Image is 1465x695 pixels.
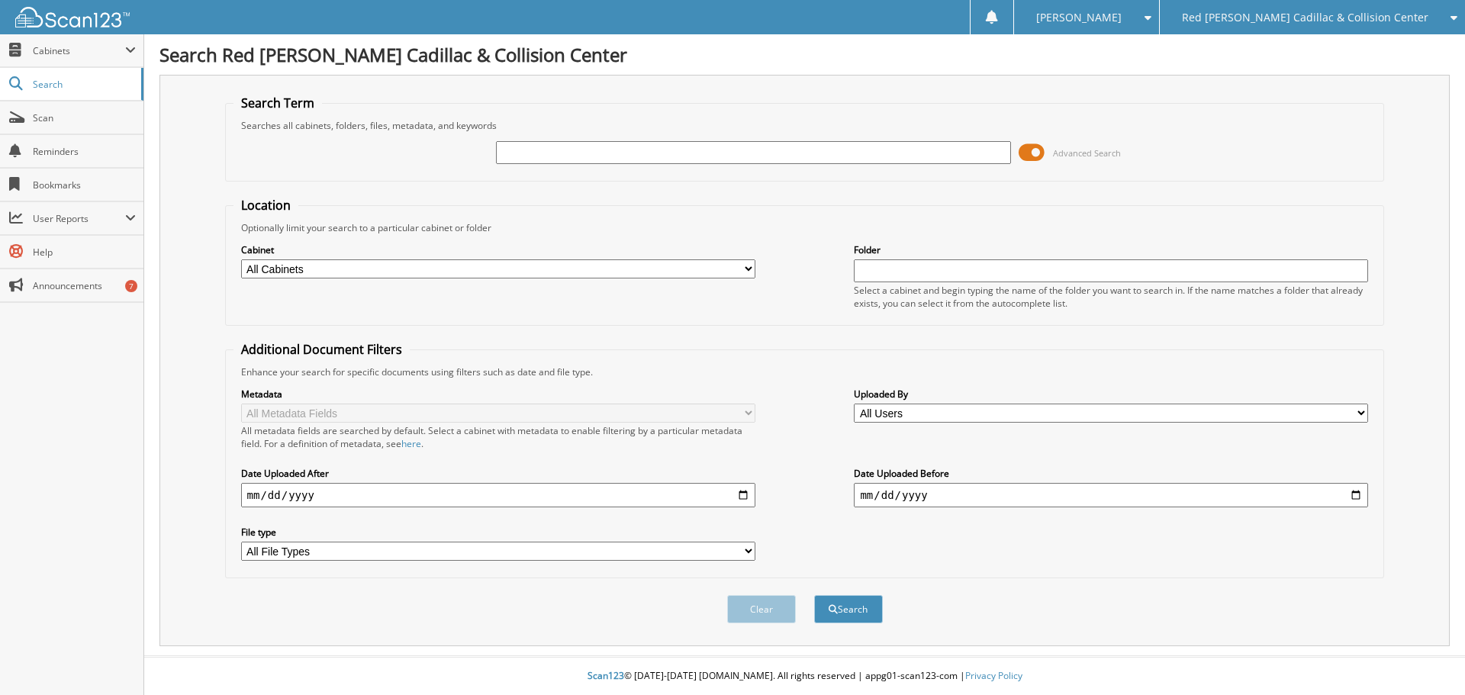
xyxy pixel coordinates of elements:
[727,595,796,623] button: Clear
[33,111,136,124] span: Scan
[33,78,134,91] span: Search
[241,483,755,507] input: start
[854,284,1368,310] div: Select a cabinet and begin typing the name of the folder you want to search in. If the name match...
[33,279,136,292] span: Announcements
[233,119,1376,132] div: Searches all cabinets, folders, files, metadata, and keywords
[1182,13,1428,22] span: Red [PERSON_NAME] Cadillac & Collision Center
[15,7,130,27] img: scan123-logo-white.svg
[588,669,624,682] span: Scan123
[241,526,755,539] label: File type
[33,145,136,158] span: Reminders
[241,467,755,480] label: Date Uploaded After
[233,341,410,358] legend: Additional Document Filters
[241,243,755,256] label: Cabinet
[33,179,136,191] span: Bookmarks
[33,212,125,225] span: User Reports
[854,467,1368,480] label: Date Uploaded Before
[233,95,322,111] legend: Search Term
[401,437,421,450] a: here
[1036,13,1122,22] span: [PERSON_NAME]
[159,42,1450,67] h1: Search Red [PERSON_NAME] Cadillac & Collision Center
[144,658,1465,695] div: © [DATE]-[DATE] [DOMAIN_NAME]. All rights reserved | appg01-scan123-com |
[241,424,755,450] div: All metadata fields are searched by default. Select a cabinet with metadata to enable filtering b...
[233,197,298,214] legend: Location
[1053,147,1121,159] span: Advanced Search
[33,246,136,259] span: Help
[33,44,125,57] span: Cabinets
[241,388,755,401] label: Metadata
[854,243,1368,256] label: Folder
[125,280,137,292] div: 7
[854,483,1368,507] input: end
[965,669,1022,682] a: Privacy Policy
[233,221,1376,234] div: Optionally limit your search to a particular cabinet or folder
[854,388,1368,401] label: Uploaded By
[814,595,883,623] button: Search
[233,365,1376,378] div: Enhance your search for specific documents using filters such as date and file type.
